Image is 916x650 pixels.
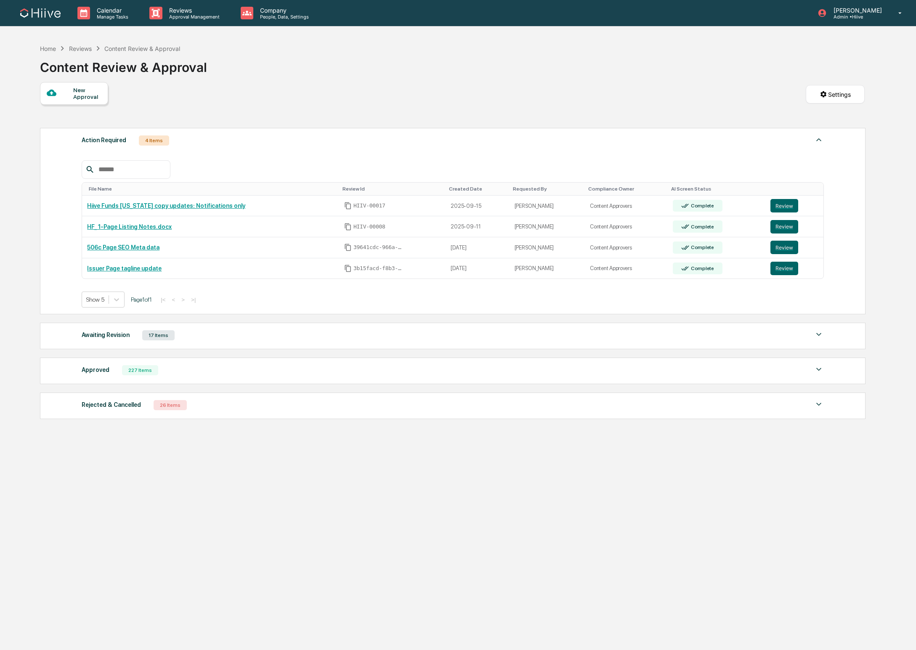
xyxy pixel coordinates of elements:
td: [DATE] [446,258,509,279]
a: Review [770,199,818,212]
td: [PERSON_NAME] [510,196,585,217]
button: Review [770,220,798,233]
div: Reviews [69,45,92,52]
td: [PERSON_NAME] [510,237,585,258]
td: [DATE] [446,237,509,258]
div: Toggle SortBy [343,186,442,192]
div: Complete [689,224,714,230]
td: Content Approvers [585,258,668,279]
p: [PERSON_NAME] [827,7,886,14]
td: Content Approvers [585,196,668,217]
img: caret [814,329,824,340]
a: Issuer Page tagline update [87,265,162,272]
td: Content Approvers [585,216,668,237]
div: Complete [689,265,714,271]
div: Toggle SortBy [89,186,336,192]
img: caret [814,364,824,374]
div: Toggle SortBy [588,186,664,192]
button: Review [770,262,798,275]
div: Complete [689,244,714,250]
button: Review [770,241,798,254]
div: Content Review & Approval [104,45,180,52]
div: Toggle SortBy [772,186,820,192]
a: Hiive Funds [US_STATE] copy updates: Notifications only [87,202,245,209]
p: Admin • Hiive [827,14,886,20]
div: Action Required [82,135,126,146]
button: < [170,296,178,303]
p: Approval Management [162,14,224,20]
div: Rejected & Cancelled [82,399,141,410]
img: caret [814,135,824,145]
span: HIIV-00008 [353,223,385,230]
div: Complete [689,203,714,209]
div: 17 Items [142,330,175,340]
span: Page 1 of 1 [131,296,152,303]
td: [PERSON_NAME] [510,258,585,279]
a: Review [770,262,818,275]
span: 3b15facd-f8b3-477c-80ee-d7a648742bf4 [353,265,404,272]
a: Review [770,241,818,254]
span: Copy Id [344,244,352,251]
div: Toggle SortBy [449,186,506,192]
div: Approved [82,364,109,375]
p: People, Data, Settings [253,14,313,20]
p: Reviews [162,7,224,14]
div: 26 Items [154,400,187,410]
button: > [179,296,187,303]
button: Settings [806,85,865,103]
div: Toggle SortBy [513,186,582,192]
span: Copy Id [344,223,352,231]
div: Home [40,45,56,52]
div: 4 Items [139,135,169,146]
span: Copy Id [344,202,352,210]
a: 506c Page SEO Meta data [87,244,159,251]
iframe: Open customer support [889,622,912,645]
div: 227 Items [122,365,158,375]
div: Content Review & Approval [40,53,207,75]
td: [PERSON_NAME] [510,216,585,237]
div: Toggle SortBy [671,186,762,192]
p: Manage Tasks [90,14,133,20]
img: logo [20,8,61,18]
button: Review [770,199,798,212]
td: Content Approvers [585,237,668,258]
td: 2025-09-15 [446,196,509,217]
span: Copy Id [344,265,352,272]
td: 2025-09-11 [446,216,509,237]
button: >| [189,296,198,303]
div: Awaiting Revision [82,329,130,340]
span: 39641cdc-966a-4e65-879f-2a6a777944d8 [353,244,404,251]
img: caret [814,399,824,409]
p: Company [253,7,313,14]
a: HF_ 1-Page Listing Notes.docx [87,223,172,230]
a: Review [770,220,818,233]
div: New Approval [73,87,101,100]
p: Calendar [90,7,133,14]
span: HIIV-00017 [353,202,385,209]
button: |< [158,296,168,303]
